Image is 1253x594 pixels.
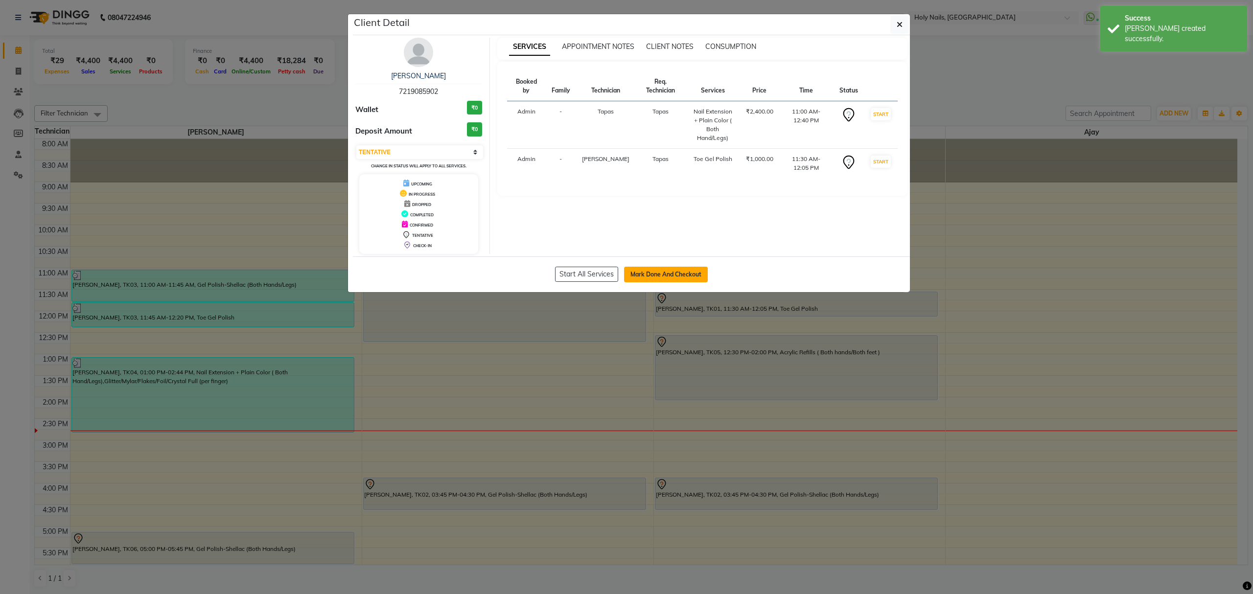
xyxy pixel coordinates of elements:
[410,212,434,217] span: COMPLETED
[705,42,756,51] span: CONSUMPTION
[686,71,740,101] th: Services
[391,71,446,80] a: [PERSON_NAME]
[624,267,708,282] button: Mark Done And Checkout
[834,71,864,101] th: Status
[412,202,431,207] span: DROPPED
[582,155,629,162] span: [PERSON_NAME]
[413,243,432,248] span: CHECK-IN
[507,101,546,149] td: Admin
[746,155,773,163] div: ₹1,000.00
[410,223,433,228] span: CONFIRMED
[746,107,773,116] div: ₹2,400.00
[354,15,410,30] h5: Client Detail
[1125,23,1240,44] div: Bill created successfully.
[546,71,576,101] th: Family
[409,192,435,197] span: IN PROGRESS
[509,38,550,56] span: SERVICES
[635,71,686,101] th: Req. Technician
[507,149,546,179] td: Admin
[546,149,576,179] td: -
[871,108,891,120] button: START
[740,71,779,101] th: Price
[355,104,378,115] span: Wallet
[355,126,412,137] span: Deposit Amount
[467,122,482,137] h3: ₹0
[652,108,669,115] span: Tapas
[412,233,433,238] span: TENTATIVE
[546,101,576,149] td: -
[507,71,546,101] th: Booked by
[576,71,635,101] th: Technician
[562,42,634,51] span: APPOINTMENT NOTES
[555,267,618,282] button: Start All Services
[1125,13,1240,23] div: Success
[467,101,482,115] h3: ₹0
[399,87,438,96] span: 7219085902
[871,156,891,168] button: START
[779,71,834,101] th: Time
[371,163,466,168] small: Change in status will apply to all services.
[779,101,834,149] td: 11:00 AM-12:40 PM
[692,155,734,163] div: Toe Gel Polish
[652,155,669,162] span: Tapas
[692,107,734,142] div: Nail Extension + Plain Color ( Both Hand/Legs)
[411,182,432,186] span: UPCOMING
[598,108,614,115] span: Tapas
[779,149,834,179] td: 11:30 AM-12:05 PM
[404,38,433,67] img: avatar
[646,42,694,51] span: CLIENT NOTES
